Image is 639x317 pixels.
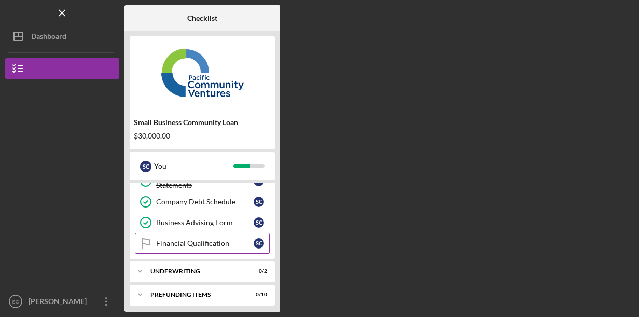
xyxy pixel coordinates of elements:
div: S C [140,161,151,172]
div: S C [254,217,264,228]
div: S C [254,238,264,249]
div: Small Business Community Loan [134,118,271,127]
div: Prefunding Items [150,292,241,298]
button: SC[PERSON_NAME] [5,291,119,312]
div: Underwriting [150,268,241,274]
div: Company Debt Schedule [156,198,254,206]
img: Product logo [130,42,275,104]
div: Business Advising Form [156,218,254,227]
div: Dashboard [31,26,66,49]
button: Dashboard [5,26,119,47]
div: S C [254,197,264,207]
div: $30,000.00 [134,132,271,140]
b: Checklist [187,14,217,22]
a: Company Debt ScheduleSC [135,191,270,212]
div: 0 / 10 [248,292,267,298]
text: SC [12,299,19,305]
div: You [154,157,233,175]
div: Financial Qualification [156,239,254,247]
a: Business Advising FormSC [135,212,270,233]
div: [PERSON_NAME] [26,291,93,314]
a: Financial QualificationSC [135,233,270,254]
div: 0 / 2 [248,268,267,274]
